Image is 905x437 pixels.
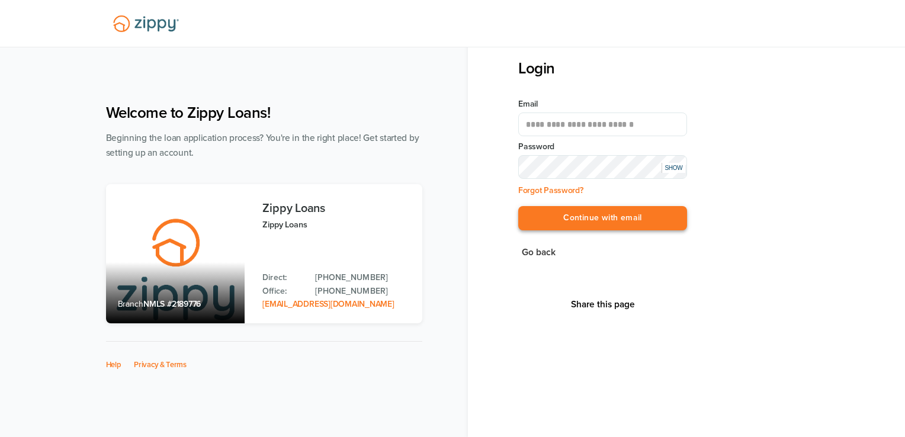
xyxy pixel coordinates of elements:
h3: Login [518,59,687,78]
a: Privacy & Terms [134,360,187,369]
p: Office: [262,285,303,298]
span: Branch [118,299,144,309]
a: Office Phone: 512-975-2947 [315,285,410,298]
button: Go back [518,245,559,261]
input: Input Password [518,155,687,179]
span: NMLS #2189776 [143,299,201,309]
a: Forgot Password? [518,185,583,195]
label: Password [518,141,687,153]
h3: Zippy Loans [262,202,410,215]
label: Email [518,98,687,110]
p: Direct: [262,271,303,284]
a: Direct Phone: 512-975-2947 [315,271,410,284]
button: Share This Page [567,298,638,310]
h1: Welcome to Zippy Loans! [106,104,422,122]
p: Zippy Loans [262,218,410,232]
a: Help [106,360,121,369]
button: Continue with email [518,206,687,230]
span: Beginning the loan application process? You're in the right place! Get started by setting up an a... [106,133,419,158]
input: Email Address [518,113,687,136]
a: Email Address: zippyguide@zippymh.com [262,299,394,309]
img: Lender Logo [106,10,186,37]
div: SHOW [662,163,685,173]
